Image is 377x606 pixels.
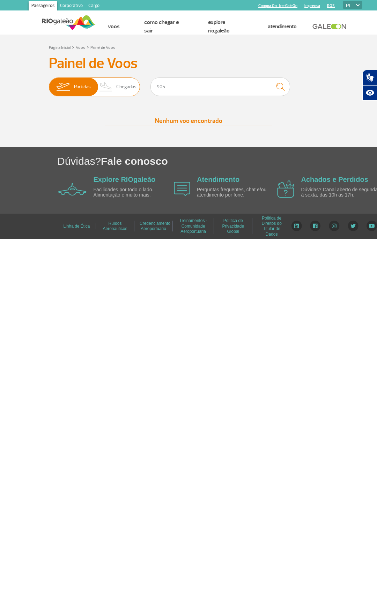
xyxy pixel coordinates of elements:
a: Painel de Voos [90,45,115,50]
a: Atendimento [197,176,239,183]
a: Linha de Ética [63,221,90,231]
img: YouTube [367,221,377,231]
a: RQS [327,3,335,8]
a: Explore RIOgaleão [208,19,230,34]
p: Facilidades por todo o lado. Alimentação e muito mais. [94,187,174,198]
a: Treinamentos - Comunidade Aeroportuária [179,216,207,236]
img: airplane icon [277,180,294,198]
a: Corporativo [57,1,86,12]
img: slider-desembarque [96,78,116,96]
a: > [72,43,74,51]
span: Fale conosco [101,155,168,167]
a: Atendimento [268,23,297,30]
a: Imprensa [304,3,320,8]
img: airplane icon [58,183,87,195]
img: Facebook [310,221,320,231]
p: Perguntas frequentes, chat e/ou atendimento por fone. [197,187,277,198]
a: Achados e Perdidos [301,176,368,183]
button: Abrir tradutor de língua de sinais. [362,70,377,85]
button: Abrir recursos assistivos. [362,85,377,101]
span: Partidas [74,78,91,96]
a: Ruídos Aeronáuticos [103,219,127,234]
h3: Painel de Voos [49,55,328,72]
h1: Dúvidas? [57,154,377,168]
a: Política de Direitos do Titular de Dados [262,213,282,239]
a: Explore RIOgaleão [94,176,156,183]
img: airplane icon [174,182,190,196]
a: Credenciamento Aeroportuário [140,219,170,234]
div: Plugin de acessibilidade da Hand Talk. [362,70,377,101]
input: Voo, cidade ou cia aérea [150,77,290,96]
a: Passageiros [29,1,57,12]
a: > [87,43,89,51]
a: Como chegar e sair [144,19,179,34]
a: Voos [76,45,85,50]
div: Nenhum voo encontrado [105,116,272,126]
a: Compra On-line GaleOn [258,3,297,8]
a: Política de Privacidade Global [222,216,244,236]
a: Página Inicial [49,45,71,50]
a: Cargo [86,1,102,12]
a: Voos [108,23,120,30]
img: Instagram [329,221,340,231]
img: Twitter [348,221,358,231]
span: Chegadas [116,78,136,96]
img: LinkedIn [291,221,302,231]
img: slider-embarque [52,78,74,96]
